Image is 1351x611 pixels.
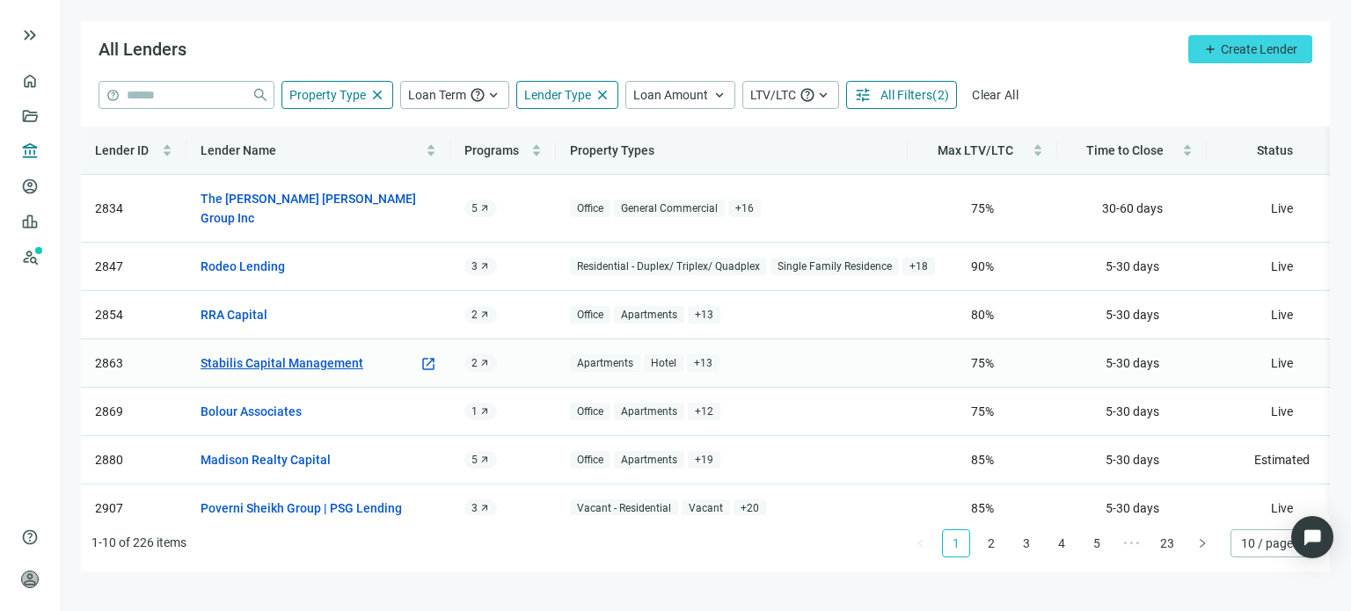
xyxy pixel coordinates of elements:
[201,305,267,324] a: RRA Capital
[938,143,1013,157] span: Max LTV/LTC
[201,143,276,157] span: Lender Name
[971,453,994,467] span: 85 %
[1197,538,1208,549] span: right
[289,88,366,102] span: Property Type
[1271,201,1293,215] span: Live
[907,529,935,557] button: left
[971,259,994,273] span: 90 %
[687,354,719,373] span: + 13
[81,388,186,436] td: 2869
[21,142,33,160] span: account_balance
[633,88,708,102] span: Loan Amount
[1271,259,1293,273] span: Live
[81,484,186,533] td: 2907
[91,529,186,557] li: 1-10 of 226 items
[420,356,436,372] span: open_in_new
[1254,453,1310,467] span: Estimated
[1118,529,1146,557] span: •••
[201,189,419,228] a: The [PERSON_NAME] [PERSON_NAME] Group Inc
[846,81,957,109] button: tuneAll Filters(2)
[595,87,610,103] span: close
[201,402,302,421] a: Bolour Associates
[800,87,815,103] span: help
[1154,530,1180,556] a: 23
[479,406,490,417] span: arrow_outward
[570,499,678,518] span: Vacant - Residential
[1231,529,1319,557] div: Page Size
[614,306,684,324] span: Apartments
[971,404,994,418] span: 75 %
[1057,243,1207,291] td: 5-30 days
[524,88,591,102] span: Lender Type
[408,88,466,102] span: Loan Term
[570,354,640,373] span: Apartments
[971,201,994,215] span: 75 %
[479,261,490,272] span: arrow_outward
[471,501,478,515] span: 3
[201,498,402,518] a: Poverni Sheikh Group | PSG Lending
[1271,404,1293,418] span: Live
[81,175,186,243] td: 2834
[99,39,186,60] span: All Lenders
[614,403,684,421] span: Apartments
[682,499,730,518] span: Vacant
[614,200,725,218] span: General Commercial
[1203,42,1217,56] span: add
[943,530,969,556] a: 1
[1057,436,1207,484] td: 5-30 days
[570,451,610,469] span: Office
[1013,530,1040,556] a: 3
[486,87,501,103] span: keyboard_arrow_up
[81,291,186,339] td: 2854
[977,529,1005,557] li: 2
[81,243,186,291] td: 2847
[201,353,363,373] a: Stabilis Capital Management
[570,403,610,421] span: Office
[201,257,285,276] a: Rodeo Lending
[1057,339,1207,388] td: 5-30 days
[688,306,720,324] span: + 13
[971,356,994,370] span: 75 %
[907,529,935,557] li: Previous Page
[734,499,766,518] span: + 20
[770,258,899,276] span: Single Family Residence
[369,87,385,103] span: close
[1241,530,1309,556] span: 10 / page
[1257,143,1293,157] span: Status
[471,201,478,215] span: 5
[1188,35,1312,63] button: addCreate Lender
[471,453,478,467] span: 5
[570,258,767,276] span: Residential - Duplex/ Triplex/ Quadplex
[21,528,39,546] span: help
[479,309,490,320] span: arrow_outward
[750,88,796,102] span: LTV/LTC
[942,529,970,557] li: 1
[471,259,478,273] span: 3
[1188,529,1216,557] li: Next Page
[1221,42,1297,56] span: Create Lender
[1084,530,1110,556] a: 5
[964,81,1026,109] button: Clear All
[880,88,932,102] span: All Filters
[201,450,331,469] a: Madison Realty Capital
[712,87,727,103] span: keyboard_arrow_up
[1057,175,1207,243] td: 30-60 days
[688,451,720,469] span: + 19
[854,86,872,104] span: tune
[570,200,610,218] span: Office
[1048,530,1075,556] a: 4
[471,404,478,418] span: 1
[470,87,486,103] span: help
[971,308,994,322] span: 80 %
[106,89,120,102] span: help
[19,25,40,46] button: keyboard_double_arrow_right
[471,356,478,370] span: 2
[570,306,610,324] span: Office
[81,339,186,388] td: 2863
[471,308,478,322] span: 2
[1188,529,1216,557] button: right
[420,355,436,375] a: open_in_new
[932,88,949,102] span: ( 2 )
[644,354,683,373] span: Hotel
